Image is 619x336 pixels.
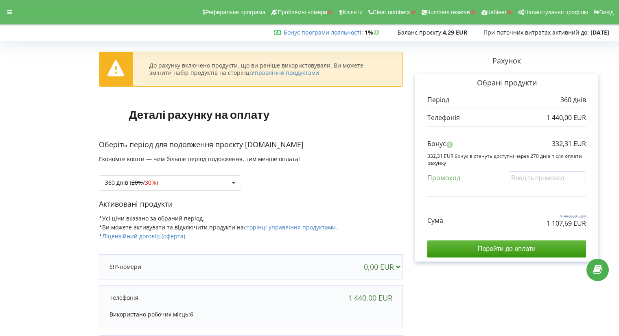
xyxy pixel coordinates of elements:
strong: 4,29 EUR [443,28,467,36]
p: Рахунок [403,56,610,66]
span: Проблемні номери [278,9,327,15]
span: Кабінет [487,9,507,15]
p: Сума [427,216,443,225]
span: 6 [190,310,193,318]
p: 332,31 EUR [552,139,586,148]
p: 1 440,00 EUR [547,113,586,122]
input: Введіть промокод [509,171,586,184]
div: 0,00 EUR [364,263,404,271]
span: *Усі ціни вказано за обраний період. [99,214,204,222]
span: Клієнти [343,9,363,15]
strong: 1% [365,28,381,36]
p: 1 107,69 EUR [547,219,586,228]
span: Вихід [599,9,614,15]
div: До рахунку включено продукти, що ви раніше використовували. Ви можете змінити набір продуктів на ... [149,62,386,76]
p: Телефонія [427,113,460,122]
span: : [284,28,363,36]
p: Оберіть період для подовження проєкту [DOMAIN_NAME] [99,140,403,150]
a: Управління продуктами [251,69,319,76]
div: 360 днів ( / ) [105,180,158,185]
p: Телефонія [109,294,138,302]
p: Використано робочих місць: [109,310,392,319]
p: 360 днів [560,95,586,105]
p: 332,31 EUR бонусів стануть доступні через 270 днів після оплати рахунку [427,153,586,166]
span: 30% [145,179,156,186]
span: Економте кошти — чим більше період подовження, тим менше оплата! [99,155,300,163]
a: Бонус програми лояльності [284,28,361,36]
span: Clear numbers [373,9,410,15]
input: Перейти до оплати [427,240,586,257]
p: 1 440,00 EUR [547,213,586,219]
p: Обрані продукти [427,78,586,88]
div: 1 440,00 EUR [348,294,392,302]
strong: [DATE] [591,28,609,36]
span: При поточних витратах активний до: [483,28,589,36]
p: Промокод [427,173,460,183]
h1: Деталі рахунку на оплату [99,95,300,134]
a: Ліцензійний договір (оферта) [102,232,185,240]
span: Налаштування профілю [524,9,588,15]
span: Numbers reserve [427,9,470,15]
s: 20% [131,179,143,186]
span: Баланс проєкту: [398,28,443,36]
p: Активовані продукти [99,199,403,209]
p: Бонус [427,139,446,148]
p: Період [427,95,449,105]
span: *Ви можете активувати та відключити продукти на [99,223,337,231]
p: SIP-номери [109,263,141,271]
span: Реферальна програма [206,9,266,15]
a: сторінці управління продуктами. [244,223,337,231]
